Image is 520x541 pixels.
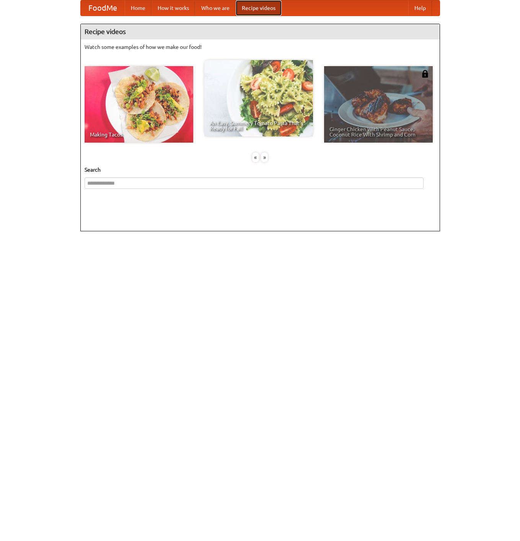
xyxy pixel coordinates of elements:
a: FoodMe [81,0,125,16]
h5: Search [85,166,436,174]
span: Making Tacos [90,132,188,137]
h4: Recipe videos [81,24,440,39]
p: Watch some examples of how we make our food! [85,43,436,51]
a: An Easy, Summery Tomato Pasta That's Ready for Fall [204,60,313,136]
a: Recipe videos [236,0,282,16]
span: An Easy, Summery Tomato Pasta That's Ready for Fall [210,120,308,131]
a: Home [125,0,152,16]
img: 483408.png [421,70,429,78]
div: « [252,153,259,162]
a: How it works [152,0,195,16]
div: » [261,153,268,162]
a: Who we are [195,0,236,16]
a: Help [408,0,432,16]
a: Making Tacos [85,66,193,143]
